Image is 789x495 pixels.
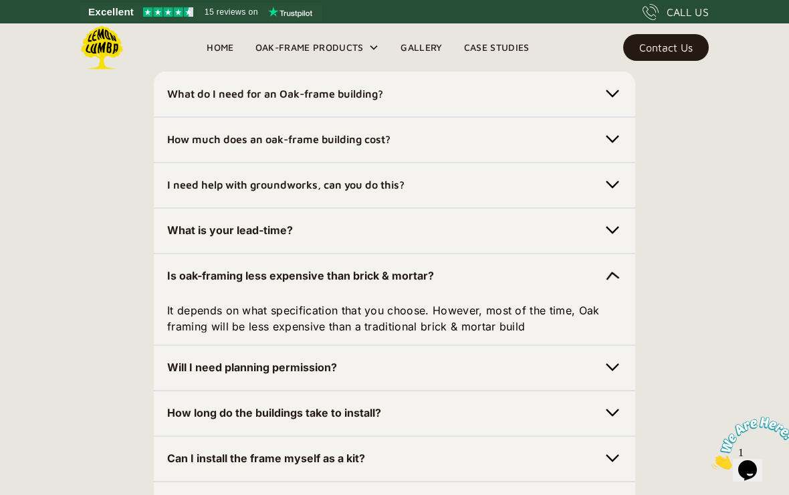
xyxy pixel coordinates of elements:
[205,4,258,20] span: 15 reviews on
[88,4,134,20] span: Excellent
[167,302,622,334] p: It depends on what specification that you choose. However, most of the time, Oak framing will be ...
[603,358,622,377] img: Chevron
[602,265,623,286] img: Chevron
[245,23,390,72] div: Oak-Frame Products
[603,403,622,422] img: Chevron
[167,223,293,237] strong: What is your lead-time?
[268,7,312,17] img: Trustpilot logo
[639,43,693,52] div: Contact Us
[603,221,622,239] img: Chevron
[603,130,622,148] img: Chevron
[167,361,337,374] strong: Will I need planning permission?
[706,411,789,475] iframe: chat widget
[390,37,453,58] a: Gallery
[167,88,383,100] strong: What do I need for an Oak-frame building?
[255,39,364,56] div: Oak-Frame Products
[643,4,709,20] a: CALL US
[5,5,88,58] img: Chat attention grabber
[167,133,390,145] strong: How much does an oak-frame building cost?
[603,449,622,468] img: Chevron
[603,175,622,194] img: Chevron
[80,3,322,21] a: See Lemon Lumba reviews on Trustpilot
[167,452,365,465] strong: Can I install the frame myself as a kit?
[667,4,709,20] div: CALL US
[167,269,434,282] strong: Is oak-framing less expensive than brick & mortar?
[453,37,540,58] a: Case Studies
[5,5,11,17] span: 1
[623,34,709,61] a: Contact Us
[143,7,193,17] img: Trustpilot 4.5 stars
[196,37,244,58] a: Home
[167,179,405,191] strong: I need help with groundworks, can you do this?
[603,84,622,103] img: Chevron
[167,406,381,419] strong: How long do the buildings take to install?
